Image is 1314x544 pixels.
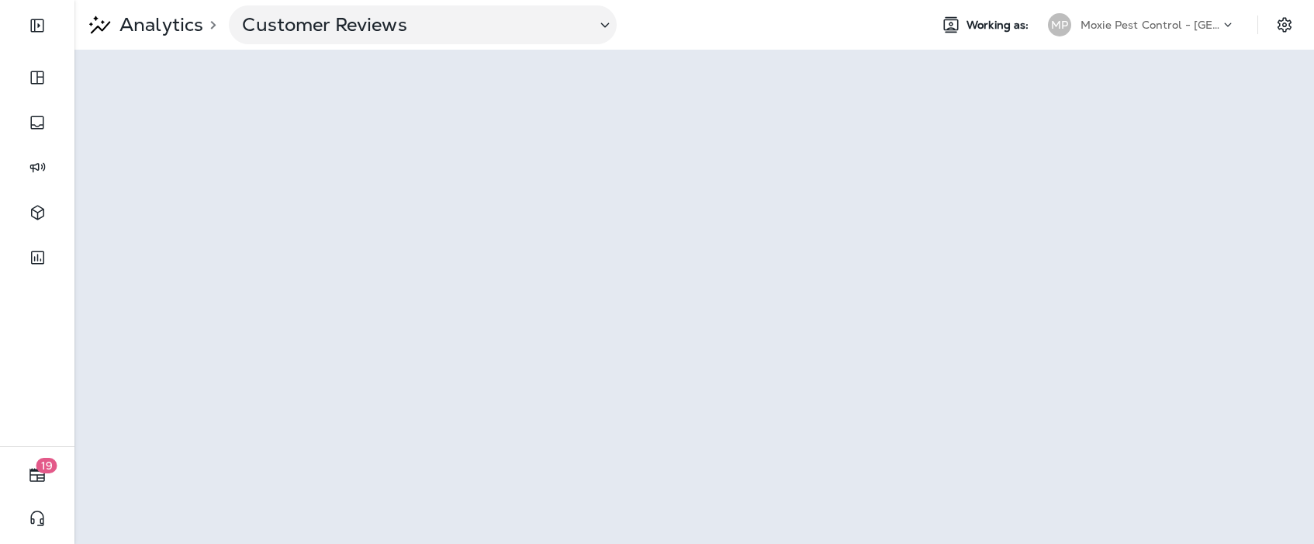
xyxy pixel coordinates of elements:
p: > [203,19,216,31]
div: MP [1048,13,1071,36]
p: Moxie Pest Control - [GEOGRAPHIC_DATA] [1081,19,1220,31]
span: 19 [36,458,57,473]
iframe: To enrich screen reader interactions, please activate Accessibility in Grammarly extension settings [74,50,1314,544]
button: Expand Sidebar [16,10,59,41]
span: Working as: [966,19,1032,32]
button: Settings [1271,11,1298,39]
p: Analytics [113,13,203,36]
button: 19 [16,459,59,490]
p: Customer Reviews [242,13,583,36]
